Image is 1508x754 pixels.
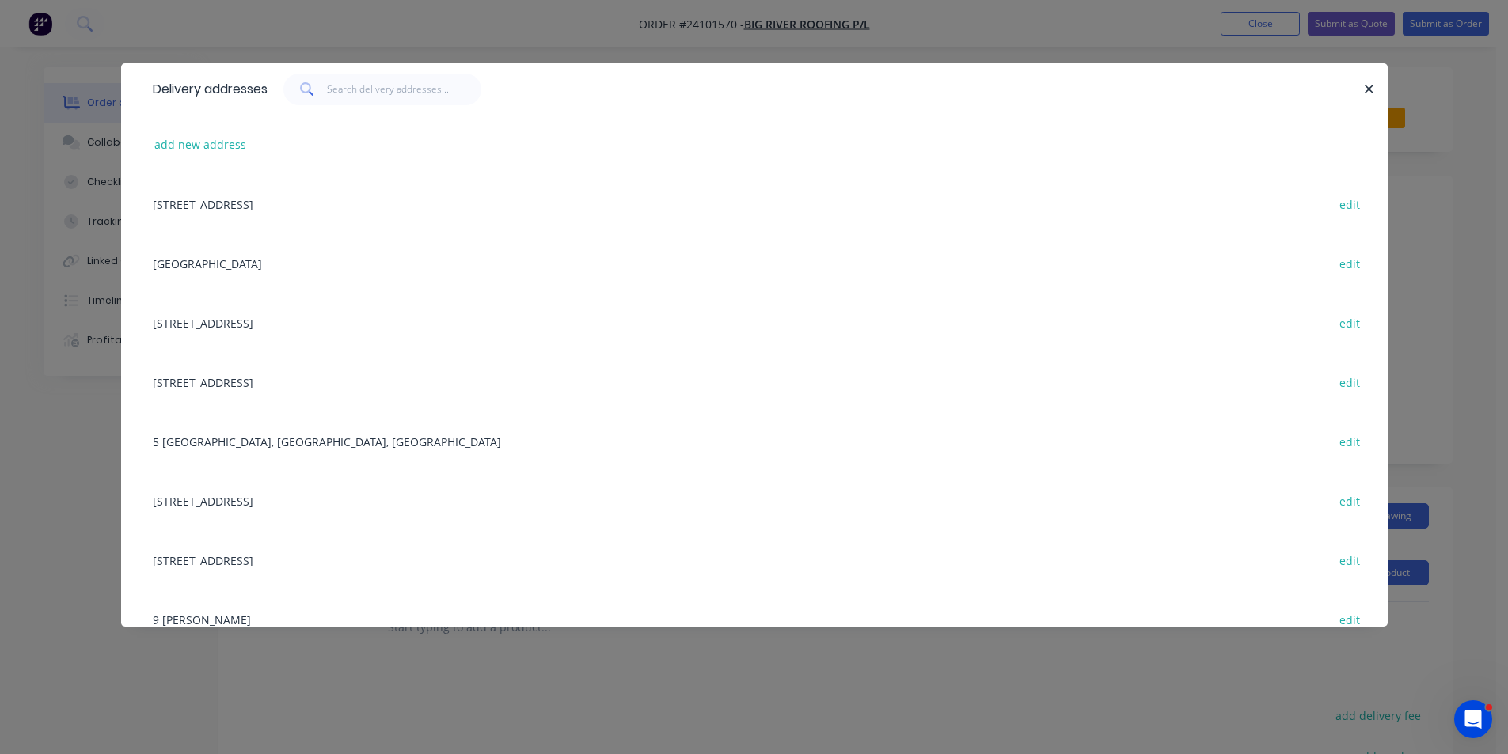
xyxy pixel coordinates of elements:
div: [STREET_ADDRESS] [145,530,1364,589]
div: [STREET_ADDRESS] [145,352,1364,411]
div: 5 [GEOGRAPHIC_DATA], [GEOGRAPHIC_DATA], [GEOGRAPHIC_DATA] [145,411,1364,471]
div: [STREET_ADDRESS] [145,174,1364,233]
button: edit [1331,549,1369,570]
button: edit [1331,193,1369,214]
div: 9 [PERSON_NAME] [145,589,1364,649]
div: [GEOGRAPHIC_DATA] [145,233,1364,293]
button: edit [1331,371,1369,392]
button: edit [1331,490,1369,511]
iframe: Intercom live chat [1454,700,1492,738]
button: edit [1331,252,1369,274]
button: edit [1331,430,1369,452]
button: add new address [146,134,255,155]
button: edit [1331,312,1369,333]
input: Search delivery addresses... [327,74,481,105]
div: Delivery addresses [145,64,268,115]
button: edit [1331,608,1369,630]
div: [STREET_ADDRESS] [145,293,1364,352]
div: [STREET_ADDRESS] [145,471,1364,530]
